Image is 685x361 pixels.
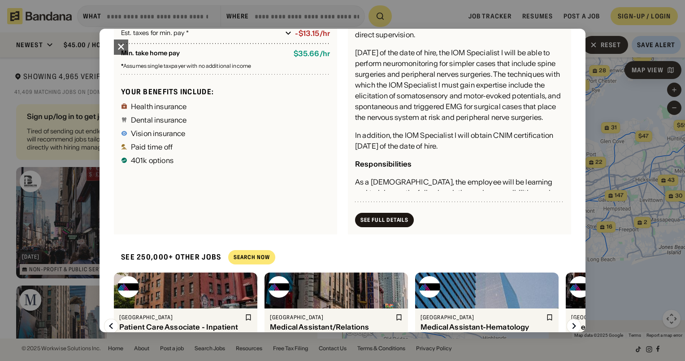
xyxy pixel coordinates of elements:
[270,314,394,321] div: [GEOGRAPHIC_DATA]
[294,49,330,58] div: $ 35.66 / hr
[121,63,330,69] div: Assumes single taxpayer with no additional income
[569,276,591,298] img: Mount Sinai logo
[131,130,186,137] div: Vision insurance
[360,217,408,223] div: See Full Details
[119,323,243,340] div: Patient Care Associate - Inpatient Psychiatry - [GEOGRAPHIC_DATA] - Full Time/Days
[131,103,187,110] div: Health insurance
[419,276,440,298] img: Mount Sinai logo
[270,323,394,340] div: Medical Assistant/Relations Associate- [GEOGRAPHIC_DATA] Doctors Medical Group - Full Time - Days
[268,276,290,298] img: Mount Sinai logo
[234,255,270,260] div: Search Now
[355,130,564,151] div: In addition, the IOM Specialist I will obtain CNIM certification [DATE] of the date of hire.
[421,323,544,340] div: Medical Assistant-Hematology Oncology- MS [PERSON_NAME][GEOGRAPHIC_DATA] FT Days
[104,319,118,333] img: Left Arrow
[117,276,139,298] img: Mount Sinai logo
[355,47,564,123] div: [DATE] of the date of hire, the IOM Specialist I will be able to perform neuromonitoring for simp...
[131,143,173,150] div: Paid time off
[121,29,282,38] div: Est. taxes for min. pay *
[131,157,173,164] div: 401k options
[355,159,412,168] div: Responsibilities
[295,29,330,38] div: -$13.15/hr
[355,176,564,209] div: As a [DEMOGRAPHIC_DATA], the employee will be learning and training on the following duties and r...
[421,314,544,321] div: [GEOGRAPHIC_DATA]
[119,314,243,321] div: [GEOGRAPHIC_DATA]
[131,116,187,123] div: Dental insurance
[121,87,330,97] div: Your benefits include:
[121,49,286,58] div: Min. take home pay
[567,319,581,333] img: Right Arrow
[114,245,221,269] div: See 250,000+ other jobs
